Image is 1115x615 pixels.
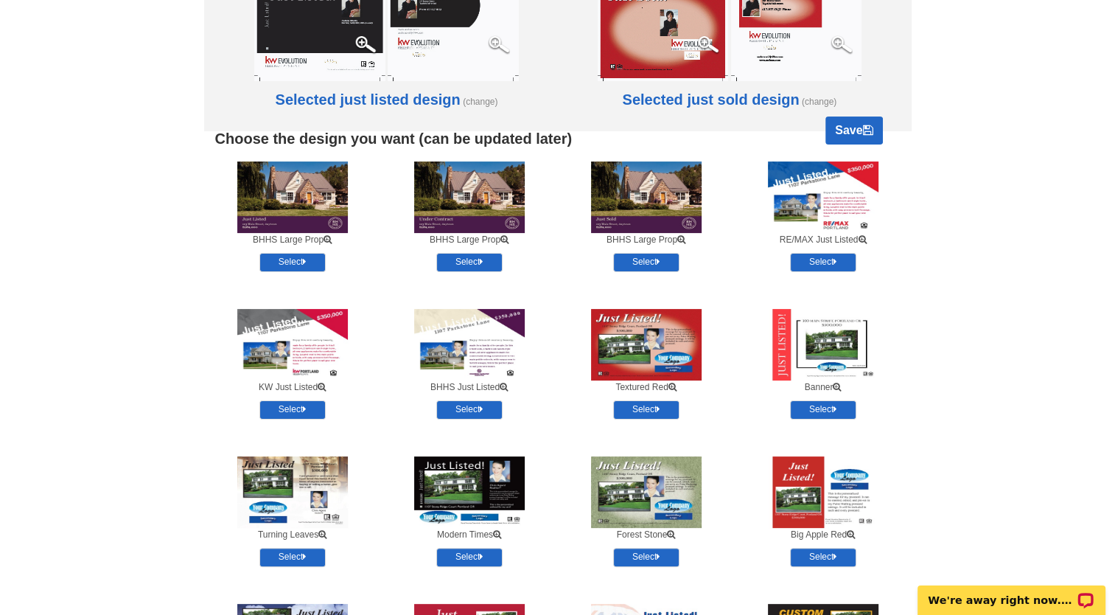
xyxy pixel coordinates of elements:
span: BHHS Large Prop [607,233,685,246]
img: Pulse2_RF_JL_sample.jpg [768,309,878,381]
a: Modern Times [414,520,525,540]
a: Forest Stone [591,520,702,540]
span: KW Just Listed [259,381,326,394]
img: Pulse3_RF_JL_sample.jpg [237,456,348,528]
a: Select [436,548,503,567]
a: Select [613,253,679,272]
h2: Selected just listed design [276,91,461,108]
img: magnify-glass.png [831,33,853,55]
a: (change) [802,97,836,107]
span: Banner [805,381,842,394]
h2: Selected just sold design [622,91,799,108]
a: Big Apple Red [768,520,878,540]
a: Select [613,548,679,567]
a: Select [259,253,326,272]
span: Turning Leaves [258,528,326,541]
span: BHHS Just Listed [430,381,508,394]
span: Textured Red [615,381,676,394]
span: BHHS Large Prop [253,233,332,246]
a: Turning Leaves [237,520,348,540]
h1: Choose the design you want (can be updated later) [215,131,826,147]
span: Forest Stone [617,528,676,541]
a: Select [790,253,856,272]
img: magnify-glass.png [488,33,510,55]
img: BHHSPRFpulseJL_SAMPLE.jpg [414,309,525,381]
img: KW_PRFpulseJL_SAMPLE.jpg [237,309,348,381]
a: BHHS Large Prop [414,225,525,245]
span: Big Apple Red [791,528,855,541]
img: BHHSPRF_JL_LrgProp_ALL.jpg [237,161,348,233]
a: BHHS Just Listed [414,372,525,392]
a: BHHS Large Prop [237,225,348,245]
img: Pulse4_RF_JL_sample.jpg [414,456,525,528]
a: BHHS Large Prop [591,225,702,245]
a: RE/MAX Just Listed [768,225,878,245]
img: magnify-glass.png [354,33,377,55]
a: Select [259,548,326,567]
a: Save [825,117,882,145]
iframe: LiveChat chat widget [908,569,1115,615]
a: Select [436,253,503,272]
img: Pulse6_RF_JL_sample.jpg [768,456,878,528]
img: BHHSPRF_JS_LrgProp_ALL.jpg [591,161,702,233]
a: Banner [768,372,878,392]
img: magnify-glass.png [697,33,719,55]
span: BHHS Large Prop [430,233,508,246]
a: Select [436,400,503,420]
a: Textured Red [591,372,702,392]
img: RMX_PRFpulseJL_SAMPLE.jpg [768,161,878,233]
img: BHHSPRF_UC_LrgProp_ALL.jpg [414,161,525,233]
span: RE/MAX Just Listed [780,233,867,246]
img: Pulse1_jl_RF_sample.jpg [591,309,702,381]
a: Select [790,548,856,567]
a: (change) [463,97,497,107]
a: KW Just Listed [237,372,348,392]
a: Select [790,400,856,420]
img: Pulse5_RF_JL_sample.jpg [591,456,702,528]
a: Select [613,400,679,420]
span: Modern Times [437,528,501,541]
a: Select [259,400,326,420]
